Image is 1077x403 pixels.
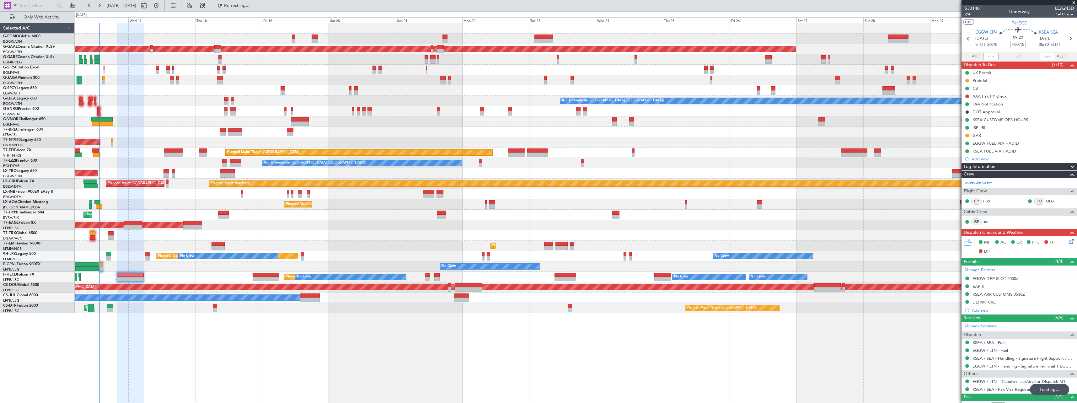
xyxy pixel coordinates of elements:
div: Fri 26 [730,17,796,23]
div: A/C Unavailable [GEOGRAPHIC_DATA] ([GEOGRAPHIC_DATA]) [562,96,664,105]
span: MF [984,239,990,246]
div: Planned Maint Nice ([GEOGRAPHIC_DATA]) [687,303,757,313]
a: EGGW / LTN - Fuel [973,348,1008,353]
a: Schedule Crew [965,180,992,186]
div: Fri 19 [262,17,329,23]
a: T7-BREChallenger 604 [3,128,43,132]
a: CS-JHHGlobal 6000 [3,293,38,297]
a: G-SPCYLegacy 650 [3,86,37,90]
span: ELDT [1050,42,1060,48]
span: Refreshing... [224,3,250,8]
span: Permits [964,258,978,266]
div: A/C Unavailable [GEOGRAPHIC_DATA] ([GEOGRAPHIC_DATA]) [264,158,366,168]
span: FFC [1032,239,1039,246]
div: GAR [973,133,981,138]
a: G-ENRGPraetor 600 [3,107,39,111]
a: G-JAGAPhenom 300 [3,76,40,80]
div: Sun 21 [396,17,463,23]
div: Add new [972,308,1074,313]
a: F-HECDFalcon 7X [3,273,34,277]
a: F-GPNJFalcon 900EX [3,262,40,266]
a: VHHH/HKG [3,153,22,158]
button: UTC [963,19,974,25]
a: T7-FFIFalcon 7X [3,148,31,152]
div: Sat 27 [796,17,863,23]
span: G-GAAL [3,45,18,49]
a: EGGW/LTN [3,81,22,85]
div: Underway [1009,8,1030,15]
a: T7-N1960Legacy 650 [3,138,41,142]
span: Cabin Crew [964,208,987,216]
span: F-GPNJ [3,262,17,266]
a: CS-DTRFalcon 2000 [3,304,38,308]
span: G-LEGC [3,97,17,100]
button: Only With Activity [7,12,68,22]
a: EGLF/FAB [3,164,19,168]
div: No Crew [674,272,689,282]
span: LEA243D [1054,5,1074,12]
span: (7/10) [1052,62,1064,68]
span: T7-FFI [3,148,14,152]
a: T7-LZZIPraetor 600 [3,159,37,163]
div: Planned Maint [GEOGRAPHIC_DATA] [492,241,552,250]
span: T7-TRX [3,231,16,235]
span: T7-N1960 [3,138,21,142]
a: EDLW/DTM [3,195,22,199]
span: [DATE] [1039,35,1052,42]
span: 2/4 [965,12,980,17]
div: Wed 24 [596,17,663,23]
span: Pax [964,394,971,401]
div: EAPIS [973,284,984,289]
a: JRL [983,219,997,225]
span: G-SIRS [3,66,15,69]
span: Dispatch Checks and Weather [964,229,1023,236]
a: LFPB/LBG [3,277,19,282]
span: ALDT [1057,53,1067,60]
a: EGGW/LTN [3,50,22,54]
span: G-VNOR [3,117,19,121]
div: Tue 23 [529,17,596,23]
span: CS-DTR [3,304,17,308]
a: Manage Services [965,323,996,330]
span: ETOT [975,42,986,48]
span: (4/4) [1054,258,1064,265]
a: G-SIRSCitation Excel [3,66,39,69]
a: KSEA / SEA - Fuel [973,340,1005,345]
a: T7-EAGLFalcon 8X [3,221,36,225]
div: EGGW FUEL VIA HADID [973,141,1019,146]
span: 9H-LPZ [3,252,16,256]
span: Pref Charter [1054,12,1074,17]
a: EVRA/RIX [3,215,19,220]
a: EGGW/LTN [3,101,22,106]
div: DOT Approval [973,109,1000,115]
div: ISP [971,218,982,225]
div: Unplanned Maint [GEOGRAPHIC_DATA] (Riga Intl) [85,210,166,219]
a: EGGW/LTN [3,174,22,179]
a: LX-GBHFalcon 7X [3,180,34,183]
span: G-SPCY [3,86,17,90]
span: (1/1) [1054,393,1064,400]
div: Wed 17 [128,17,195,23]
span: (6/6) [1054,314,1064,321]
div: Tue 16 [62,17,128,23]
a: EGGW / LTN - Dispatch - JetAdvisor Dispatch MT [973,379,1065,384]
div: DEPARTURE [973,299,996,305]
div: EGGW DEP SLOT 2000z [973,276,1018,281]
div: Sun 28 [863,17,930,23]
span: Crew [964,171,974,178]
div: No Crew [180,251,195,261]
a: G-VNORChallenger 650 [3,117,46,121]
a: 9H-LPZLegacy 500 [3,252,36,256]
a: EGGW/LTN [3,39,22,44]
div: Planned Maint Nice ([GEOGRAPHIC_DATA]) [286,200,356,209]
a: LX-AOACitation Mustang [3,200,48,204]
span: Leg Information [964,163,995,170]
a: G-LEGCLegacy 600 [3,97,37,100]
span: LX-GBH [3,180,17,183]
span: T7-EAGL [3,221,19,225]
span: T7-DYN [3,211,17,214]
div: FAA Notification [973,101,1003,107]
span: Only With Activity [16,15,66,19]
span: F-HECD [3,273,17,277]
div: ISP JRL [973,125,986,130]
